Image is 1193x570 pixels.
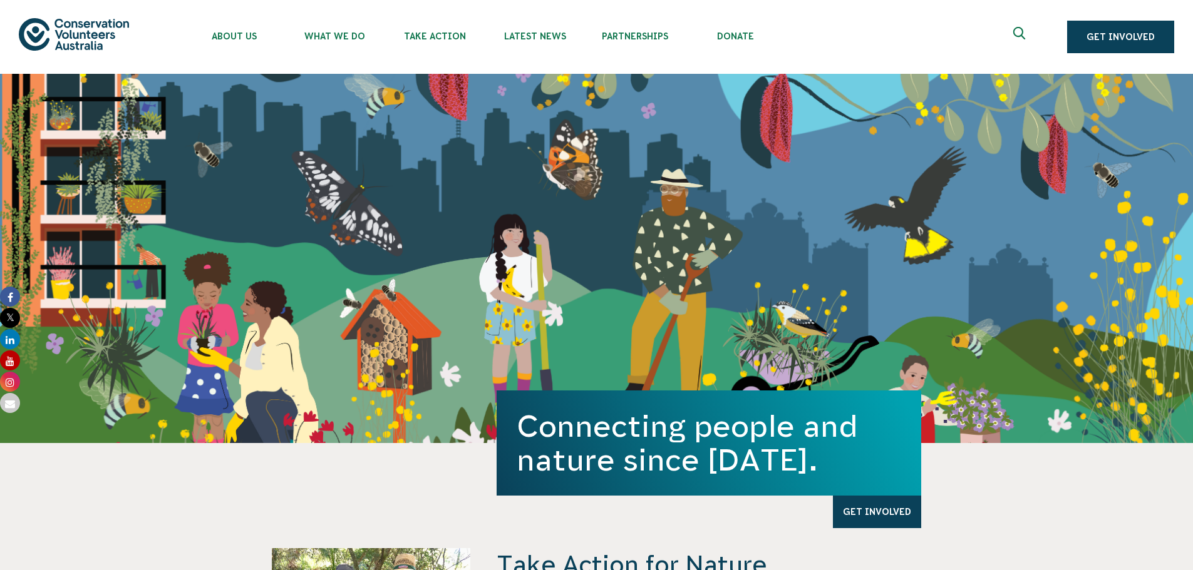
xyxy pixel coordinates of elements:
[184,31,284,41] span: About Us
[1006,22,1036,52] button: Expand search box Close search box
[385,31,485,41] span: Take Action
[485,31,585,41] span: Latest News
[833,496,921,528] a: Get Involved
[19,18,129,50] img: logo.svg
[1067,21,1174,53] a: Get Involved
[685,31,785,41] span: Donate
[585,31,685,41] span: Partnerships
[284,31,385,41] span: What We Do
[1013,27,1029,47] span: Expand search box
[517,409,901,477] h1: Connecting people and nature since [DATE].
